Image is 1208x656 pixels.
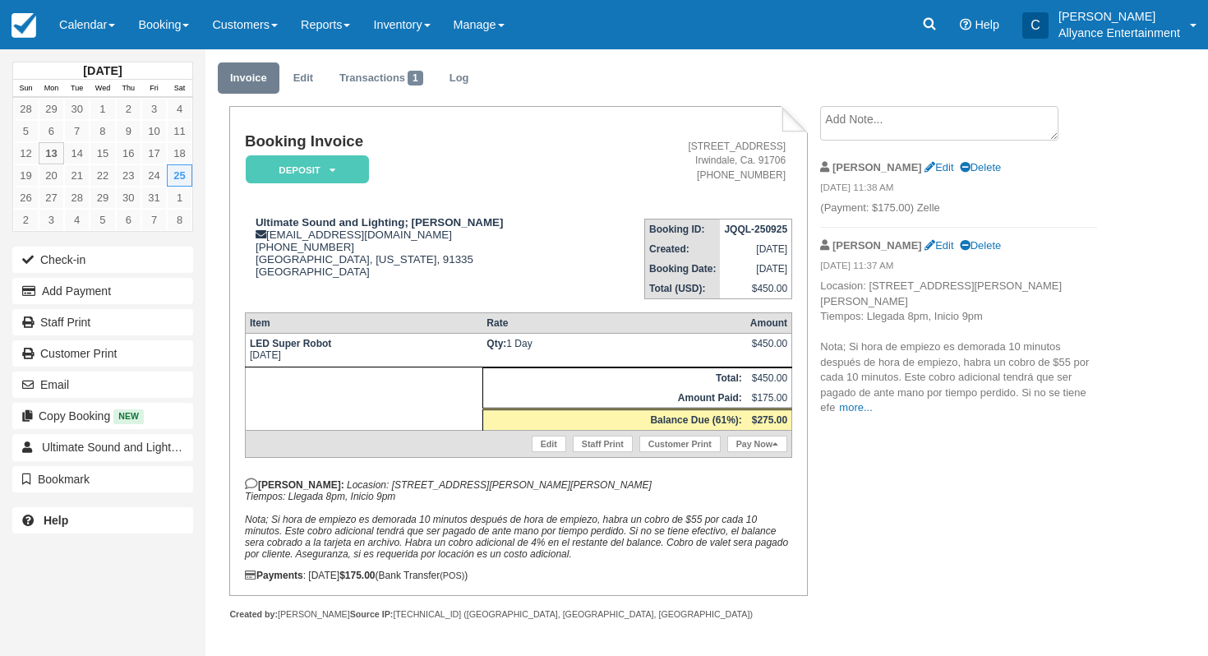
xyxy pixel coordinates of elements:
a: Customer Print [639,436,721,452]
i: Help [960,19,971,30]
a: 25 [167,164,192,187]
p: Allyance Entertainment [1058,25,1180,41]
th: Item [245,312,482,333]
a: 6 [116,209,141,231]
th: Balance Due (61%): [482,409,746,430]
a: 3 [141,98,167,120]
th: Fri [141,80,167,98]
a: 19 [13,164,39,187]
th: Booking Date: [645,259,721,279]
th: Tue [64,80,90,98]
strong: [PERSON_NAME]: [245,479,344,491]
a: 8 [167,209,192,231]
a: 2 [13,209,39,231]
b: Help [44,514,68,527]
a: 28 [64,187,90,209]
a: 29 [90,187,115,209]
a: 23 [116,164,141,187]
a: 1 [90,98,115,120]
a: Delete [960,239,1001,252]
strong: Source IP: [350,609,394,619]
a: 4 [64,209,90,231]
a: 15 [90,142,115,164]
a: Edit [924,239,953,252]
td: 1 Day [482,333,746,367]
a: 5 [90,209,115,231]
th: Total: [482,367,746,388]
a: 21 [64,164,90,187]
a: Edit [281,62,325,95]
td: [DATE] [720,259,791,279]
a: Staff Print [12,309,193,335]
img: checkfront-main-nav-mini-logo.png [12,13,36,38]
strong: Payments [245,570,303,581]
a: 8 [90,120,115,142]
td: $175.00 [746,388,792,409]
p: (Payment: $175.00) Zelle [820,201,1097,216]
a: 17 [141,142,167,164]
td: [DATE] [245,333,482,367]
a: Help [12,507,193,534]
a: Pay Now [727,436,787,452]
a: 30 [116,187,141,209]
em: [DATE] 11:38 AM [820,181,1097,199]
a: Invoice [218,62,279,95]
strong: JQQL-250925 [724,224,787,235]
em: Deposit [246,155,369,184]
span: Ultimate Sound and Lighting; [PERSON_NAME] [42,441,288,454]
div: : [DATE] (Bank Transfer ) [245,570,792,581]
button: Add Payment [12,278,193,304]
span: New [113,409,144,423]
div: C [1022,12,1049,39]
div: [PERSON_NAME] [TECHNICAL_ID] ([GEOGRAPHIC_DATA], [GEOGRAPHIC_DATA], [GEOGRAPHIC_DATA]) [229,608,807,621]
small: (POS) [440,571,464,580]
th: Sat [167,80,192,98]
a: Deposit [245,155,363,185]
th: Wed [90,80,115,98]
a: 26 [13,187,39,209]
p: [PERSON_NAME] [1058,8,1180,25]
a: 7 [141,209,167,231]
button: Email [12,372,193,398]
a: 10 [141,120,167,142]
th: Total (USD): [645,279,721,299]
strong: Qty [486,338,506,349]
a: 20 [39,164,64,187]
th: Booking ID: [645,219,721,239]
td: [DATE] [720,239,791,259]
em: Locasion: [STREET_ADDRESS][PERSON_NAME][PERSON_NAME] Tiempos: Llegada 8pm, Inicio 9pm Nota; Si ho... [245,479,788,560]
a: Delete [960,161,1001,173]
td: $450.00 [720,279,791,299]
p: Locasion: [STREET_ADDRESS][PERSON_NAME][PERSON_NAME] Tiempos: Llegada 8pm, Inicio 9pm Nota; Si ho... [820,279,1097,416]
a: Customer Print [12,340,193,367]
td: $450.00 [746,367,792,388]
strong: Ultimate Sound and Lighting; [PERSON_NAME] [256,216,503,229]
button: Bookmark [12,466,193,492]
a: 18 [167,142,192,164]
a: 6 [39,120,64,142]
address: [STREET_ADDRESS] Irwindale, Ca. 91706 [PHONE_NUMBER] [600,140,786,182]
strong: LED Super Robot [250,338,331,349]
th: Mon [39,80,64,98]
a: 4 [167,98,192,120]
button: Copy Booking New [12,403,193,429]
th: Amount Paid: [482,388,746,409]
a: Staff Print [573,436,633,452]
a: 16 [116,142,141,164]
a: Log [437,62,482,95]
a: 13 [39,142,64,164]
a: 24 [141,164,167,187]
span: Help [975,18,999,31]
strong: $175.00 [339,570,375,581]
a: 27 [39,187,64,209]
em: [DATE] 11:37 AM [820,259,1097,277]
strong: Created by: [229,609,278,619]
a: Edit [532,436,566,452]
a: 1 [167,187,192,209]
a: Transactions1 [327,62,436,95]
strong: [PERSON_NAME] [832,161,922,173]
a: 14 [64,142,90,164]
h1: Booking Invoice [245,133,593,150]
div: $450.00 [750,338,787,363]
strong: $275.00 [752,414,787,426]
